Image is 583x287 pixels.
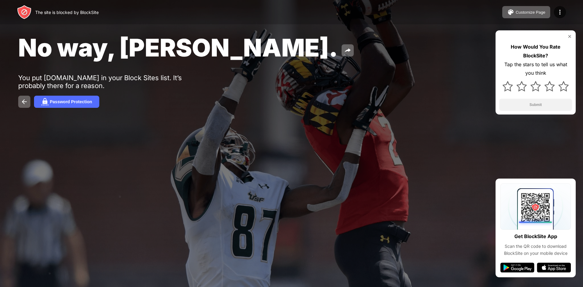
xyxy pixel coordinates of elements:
[50,99,92,104] div: Password Protection
[567,34,572,39] img: rate-us-close.svg
[18,74,206,90] div: You put [DOMAIN_NAME] in your Block Sites list. It’s probably there for a reason.
[556,9,564,16] img: menu-icon.svg
[558,81,569,91] img: star.svg
[499,43,572,60] div: How Would You Rate BlockSite?
[499,60,572,78] div: Tap the stars to tell us what you think
[34,96,99,108] button: Password Protection
[21,98,28,105] img: back.svg
[544,81,555,91] img: star.svg
[516,10,545,15] div: Customize Page
[500,263,534,272] img: google-play.svg
[35,10,99,15] div: The site is blocked by BlockSite
[503,81,513,91] img: star.svg
[530,81,541,91] img: star.svg
[344,47,351,54] img: share.svg
[514,232,557,241] div: Get BlockSite App
[18,33,338,62] span: No way, [PERSON_NAME].
[502,6,550,18] button: Customize Page
[41,98,49,105] img: password.svg
[499,99,572,111] button: Submit
[507,9,514,16] img: pallet.svg
[517,81,527,91] img: star.svg
[537,263,571,272] img: app-store.svg
[500,183,571,230] img: qrcode.svg
[17,5,32,19] img: header-logo.svg
[500,243,571,257] div: Scan the QR code to download BlockSite on your mobile device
